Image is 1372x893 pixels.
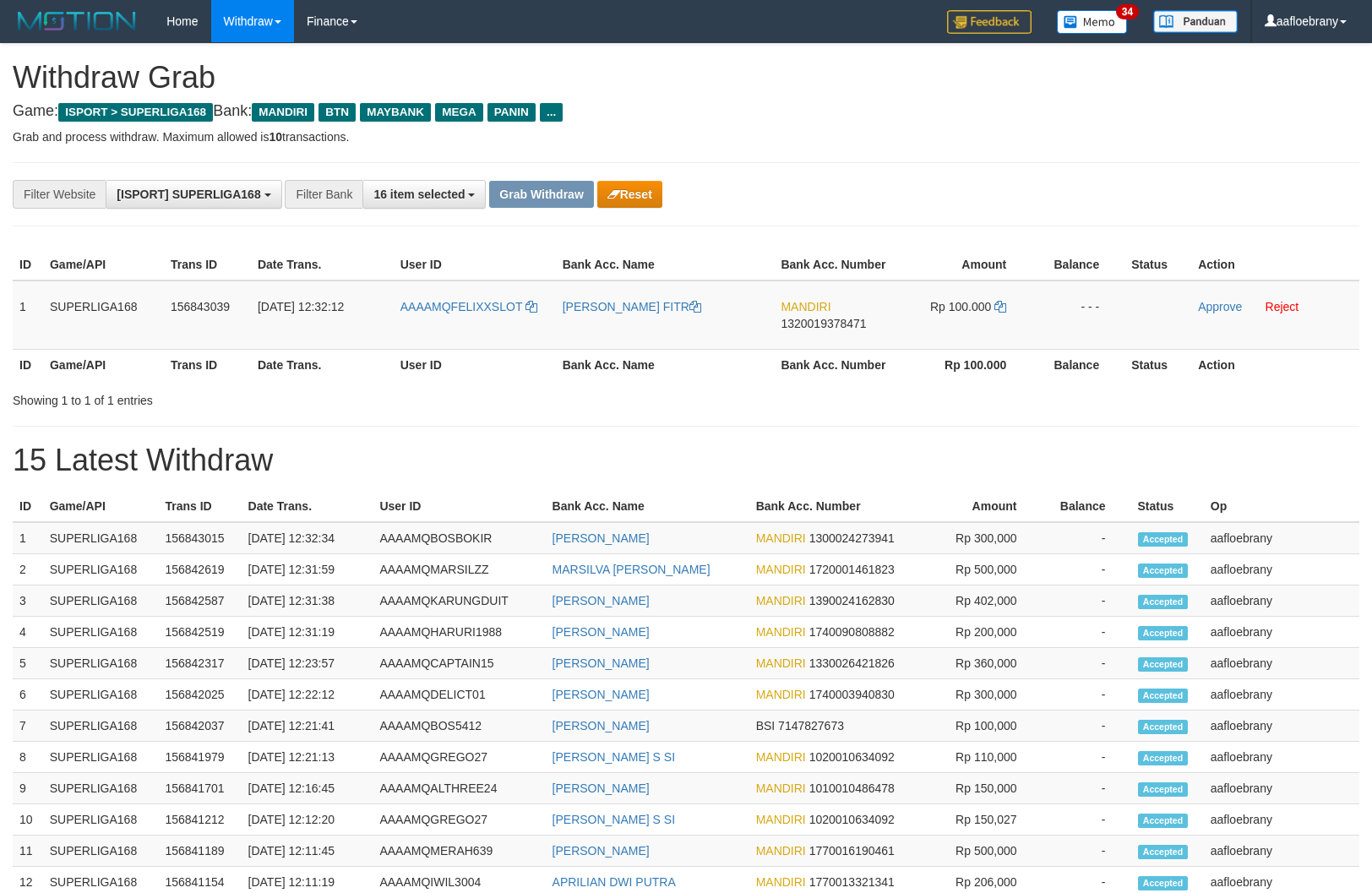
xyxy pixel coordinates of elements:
td: aafloebrany [1204,773,1359,804]
span: MANDIRI [781,300,830,313]
td: AAAAMQDELICT01 [373,679,545,711]
span: BTN [318,103,356,122]
td: Rp 500,000 [911,836,1042,867]
td: SUPERLIGA168 [43,804,159,836]
span: PANIN [487,103,536,122]
td: Rp 200,000 [911,617,1042,648]
td: - [1043,648,1131,679]
span: Copy 1740003940830 to clipboard [809,688,895,701]
th: Bank Acc. Number [749,491,912,522]
button: [ISPORT] SUPERLIGA168 [106,180,281,209]
th: Balance [1043,491,1131,522]
div: Filter Bank [285,180,362,209]
span: Copy 1020010634092 to clipboard [809,750,895,764]
th: Amount [911,491,1042,522]
img: MOTION_logo.png [13,8,141,34]
span: MANDIRI [756,656,806,670]
td: Rp 150,000 [911,773,1042,804]
span: MANDIRI [756,844,806,858]
th: Balance [1032,349,1124,380]
img: Feedback.jpg [947,10,1032,34]
th: Game/API [43,349,164,380]
td: aafloebrany [1204,617,1359,648]
td: aafloebrany [1204,711,1359,742]
td: [DATE] 12:23:57 [242,648,373,679]
td: AAAAMQALTHREE24 [373,773,545,804]
td: - [1043,773,1131,804]
img: Button%20Memo.svg [1057,10,1128,34]
th: User ID [394,249,556,280]
td: 156842037 [158,711,241,742]
a: APRILIAN DWI PUTRA [553,875,676,889]
span: Accepted [1138,564,1189,578]
span: Copy 1320019378471 to clipboard [781,317,866,330]
th: Bank Acc. Name [546,491,749,522]
span: MANDIRI [756,625,806,639]
div: Showing 1 to 1 of 1 entries [13,385,559,409]
span: Copy 1740090808882 to clipboard [809,625,895,639]
td: SUPERLIGA168 [43,773,159,804]
span: Copy 1020010634092 to clipboard [809,813,895,826]
span: AAAAMQFELIXXSLOT [400,300,522,313]
span: Rp 100.000 [930,300,991,313]
td: AAAAMQGREGO27 [373,804,545,836]
span: MANDIRI [756,781,806,795]
th: ID [13,349,43,380]
td: aafloebrany [1204,554,1359,585]
div: Filter Website [13,180,106,209]
a: [PERSON_NAME] [553,781,650,795]
td: SUPERLIGA168 [43,522,159,554]
th: Bank Acc. Number [774,349,892,380]
td: - [1043,711,1131,742]
span: MAYBANK [360,103,431,122]
td: 10 [13,804,43,836]
td: Rp 360,000 [911,648,1042,679]
td: [DATE] 12:21:13 [242,742,373,773]
td: AAAAMQCAPTAIN15 [373,648,545,679]
th: Status [1124,249,1191,280]
td: aafloebrany [1204,679,1359,711]
td: SUPERLIGA168 [43,554,159,585]
td: 156841701 [158,773,241,804]
th: ID [13,491,43,522]
a: AAAAMQFELIXXSLOT [400,300,537,313]
td: [DATE] 12:22:12 [242,679,373,711]
td: - [1043,836,1131,867]
span: Accepted [1138,626,1189,640]
td: 156842519 [158,617,241,648]
td: - [1043,585,1131,617]
td: [DATE] 12:12:20 [242,804,373,836]
td: Rp 402,000 [911,585,1042,617]
td: AAAAMQKARUNGDUIT [373,585,545,617]
span: [DATE] 12:32:12 [258,300,344,313]
td: 5 [13,648,43,679]
span: MANDIRI [756,563,806,576]
td: 156843015 [158,522,241,554]
th: Bank Acc. Name [556,249,775,280]
th: User ID [394,349,556,380]
span: Accepted [1138,595,1189,609]
td: aafloebrany [1204,585,1359,617]
td: SUPERLIGA168 [43,711,159,742]
td: 156842317 [158,648,241,679]
th: Action [1191,249,1359,280]
td: AAAAMQMARSILZZ [373,554,545,585]
span: Accepted [1138,689,1189,703]
span: MANDIRI [756,531,806,545]
td: 4 [13,617,43,648]
td: [DATE] 12:21:41 [242,711,373,742]
td: SUPERLIGA168 [43,679,159,711]
td: 9 [13,773,43,804]
td: - [1043,742,1131,773]
th: Date Trans. [242,491,373,522]
span: Accepted [1138,782,1189,797]
a: Copy 100000 to clipboard [994,300,1006,313]
td: 156841189 [158,836,241,867]
h1: Withdraw Grab [13,61,1359,95]
td: AAAAMQGREGO27 [373,742,545,773]
td: 156841979 [158,742,241,773]
td: SUPERLIGA168 [43,585,159,617]
td: 2 [13,554,43,585]
img: panduan.png [1153,10,1238,33]
span: Copy 1390024162830 to clipboard [809,594,895,607]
